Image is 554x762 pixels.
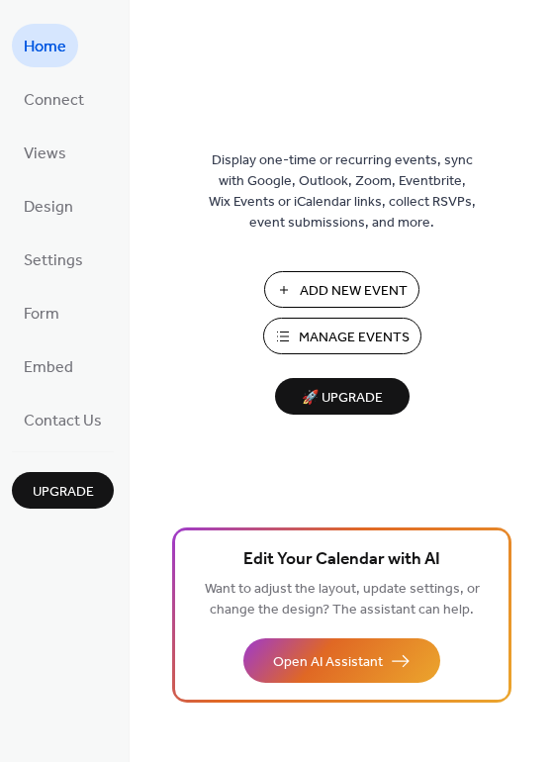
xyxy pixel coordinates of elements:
span: Add New Event [300,281,408,302]
span: Form [24,299,59,331]
button: Upgrade [12,472,114,509]
button: Add New Event [264,271,419,308]
button: Manage Events [263,318,421,354]
a: Home [12,24,78,67]
span: Settings [24,245,83,277]
span: Views [24,139,66,170]
span: Display one-time or recurring events, sync with Google, Outlook, Zoom, Eventbrite, Wix Events or ... [209,150,476,234]
a: Embed [12,344,85,388]
a: Connect [12,77,96,121]
a: Form [12,291,71,334]
span: Connect [24,85,84,117]
span: Want to adjust the layout, update settings, or change the design? The assistant can help. [205,576,480,623]
a: Contact Us [12,398,114,441]
span: Contact Us [24,406,102,437]
span: 🚀 Upgrade [287,385,398,412]
span: Embed [24,352,73,384]
span: Home [24,32,66,63]
button: Open AI Assistant [243,638,440,683]
span: Upgrade [33,482,94,503]
button: 🚀 Upgrade [275,378,410,415]
a: Views [12,131,78,174]
span: Design [24,192,73,224]
span: Edit Your Calendar with AI [243,546,440,574]
a: Settings [12,238,95,281]
span: Open AI Assistant [273,652,383,673]
span: Manage Events [299,328,410,348]
a: Design [12,184,85,228]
